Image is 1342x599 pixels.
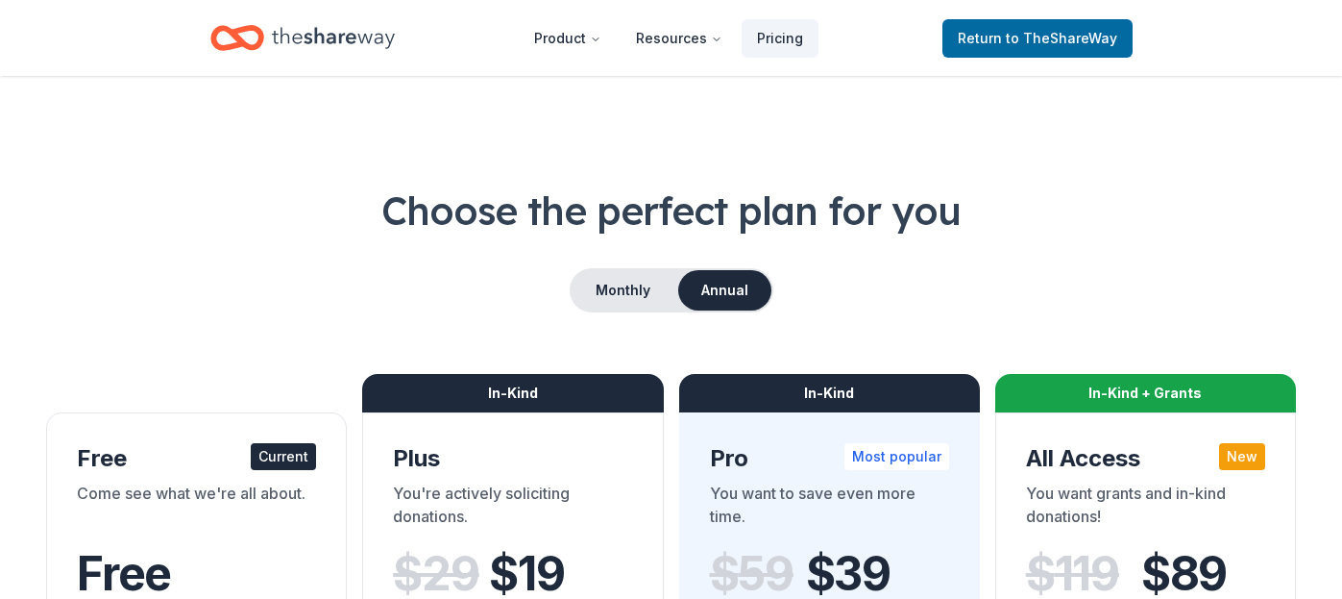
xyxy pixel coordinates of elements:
[1026,482,1265,536] div: You want grants and in-kind donations!
[995,374,1296,412] div: In-Kind + Grants
[679,374,980,412] div: In-Kind
[393,482,632,536] div: You're actively soliciting donations.
[710,443,949,474] div: Pro
[710,482,949,536] div: You want to save even more time.
[844,443,949,470] div: Most popular
[942,19,1133,58] a: Returnto TheShareWay
[1026,443,1265,474] div: All Access
[678,270,771,311] button: Annual
[742,19,818,58] a: Pricing
[46,184,1296,237] h1: Choose the perfect plan for you
[1219,443,1265,470] div: New
[251,443,316,470] div: Current
[210,15,395,61] a: Home
[519,15,818,61] nav: Main
[1006,30,1117,46] span: to TheShareWay
[77,443,316,474] div: Free
[393,443,632,474] div: Plus
[519,19,617,58] button: Product
[362,374,663,412] div: In-Kind
[621,19,738,58] button: Resources
[572,270,674,311] button: Monthly
[77,482,316,536] div: Come see what we're all about.
[958,27,1117,50] span: Return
